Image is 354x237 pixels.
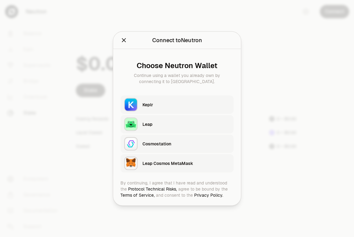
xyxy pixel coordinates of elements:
div: Choose Neutron Wallet [125,61,229,70]
button: CosmostationCosmostation [120,135,234,153]
img: Cosmostation [124,137,138,151]
button: Close [120,36,127,45]
img: Keplr [124,98,138,111]
div: By continuing, I agree that I have read and understood the agree to be bound by the and consent t... [120,180,234,198]
img: Leap [124,118,138,131]
a: Protocol Technical Risks, [128,186,177,192]
div: Connect to Neutron [152,36,202,45]
a: Privacy Policy. [194,192,223,198]
div: Continue using a wallet you already own by connecting it to [GEOGRAPHIC_DATA]. [125,72,229,85]
div: Keplr [142,102,230,108]
div: Cosmostation [142,141,230,147]
button: LeapLeap [120,115,234,133]
div: Leap [142,121,230,127]
div: Leap Cosmos MetaMask [142,160,230,166]
a: Terms of Service, [120,192,155,198]
button: KeplrKeplr [120,96,234,114]
img: Leap Cosmos MetaMask [124,157,138,170]
button: Leap Cosmos MetaMaskLeap Cosmos MetaMask [120,154,234,173]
